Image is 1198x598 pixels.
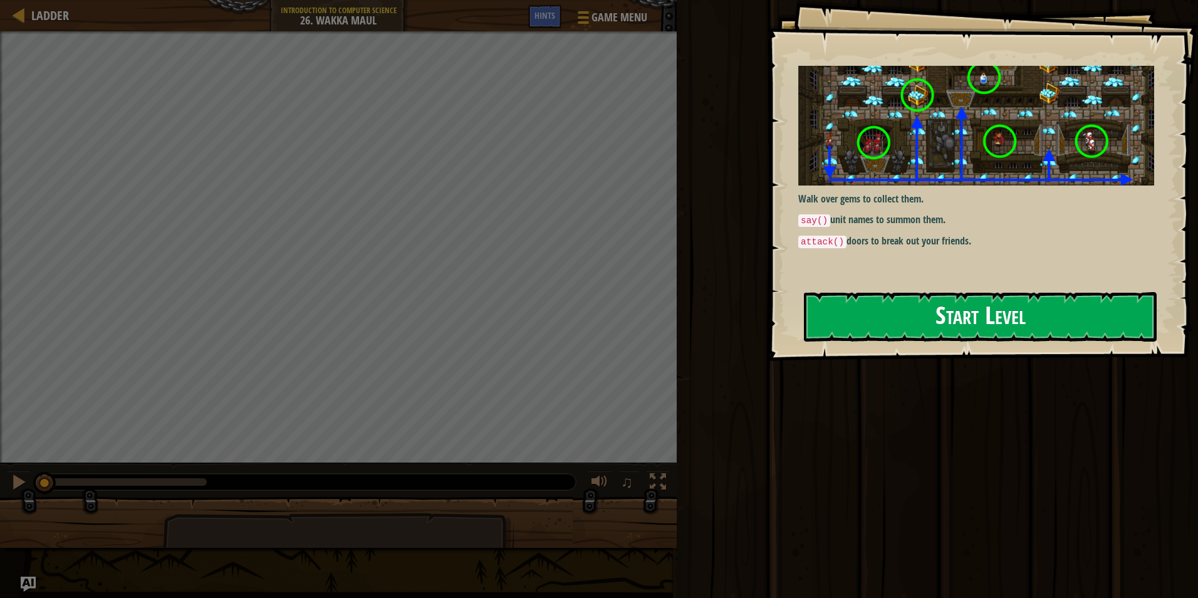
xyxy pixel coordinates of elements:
img: Wakka maul [798,66,1164,186]
button: Game Menu [568,5,655,34]
button: Start Level [804,292,1157,342]
button: Ctrl + P: Pause [6,471,31,496]
button: Ask AI [21,577,36,592]
button: Toggle fullscreen [645,471,670,496]
button: ♫ [618,471,640,496]
span: Game Menu [591,9,647,26]
span: ♫ [621,473,633,491]
code: attack() [798,236,846,248]
p: doors to break out your friends. [798,234,1164,249]
p: unit names to summon them. [798,212,1164,228]
a: Ladder [25,7,69,24]
span: Ladder [31,7,69,24]
button: Adjust volume [587,471,612,496]
code: say() [798,214,830,227]
p: Walk over gems to collect them. [798,192,1164,206]
span: Hints [534,9,555,21]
